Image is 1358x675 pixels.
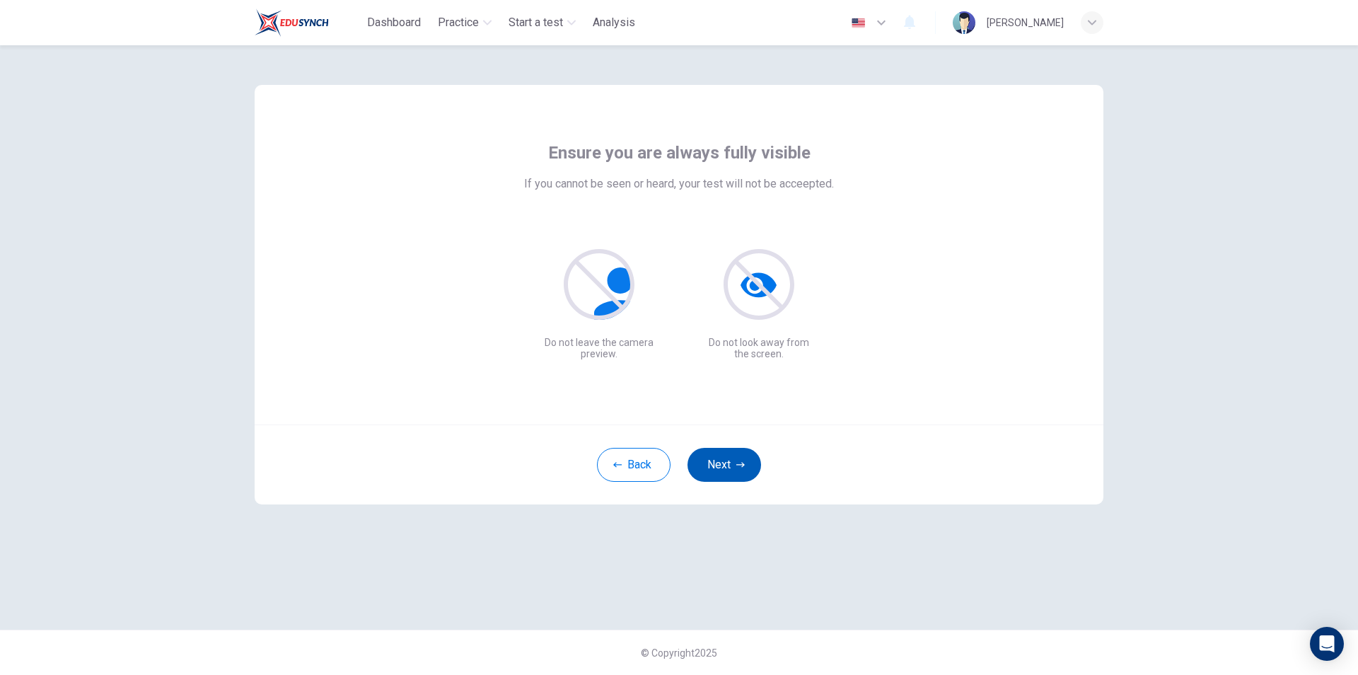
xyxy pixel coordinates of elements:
span: Ensure you are always fully visible [548,142,811,164]
button: Analysis [587,10,641,35]
p: Do not leave the camera preview. [542,337,656,359]
p: Do not look away from the screen. [702,337,816,359]
span: © Copyright 2025 [641,647,717,659]
button: Back [597,448,671,482]
img: en [849,18,867,28]
button: Practice [432,10,497,35]
span: Dashboard [367,14,421,31]
button: Start a test [503,10,581,35]
span: Analysis [593,14,635,31]
div: Open Intercom Messenger [1310,627,1344,661]
button: Dashboard [361,10,426,35]
span: Start a test [509,14,563,31]
span: If you cannot be seen or heard, your test will not be acceepted. [524,175,834,192]
img: Profile picture [953,11,975,34]
button: Next [687,448,761,482]
span: Practice [438,14,479,31]
a: Train Test logo [255,8,361,37]
div: [PERSON_NAME] [987,14,1064,31]
img: Train Test logo [255,8,329,37]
